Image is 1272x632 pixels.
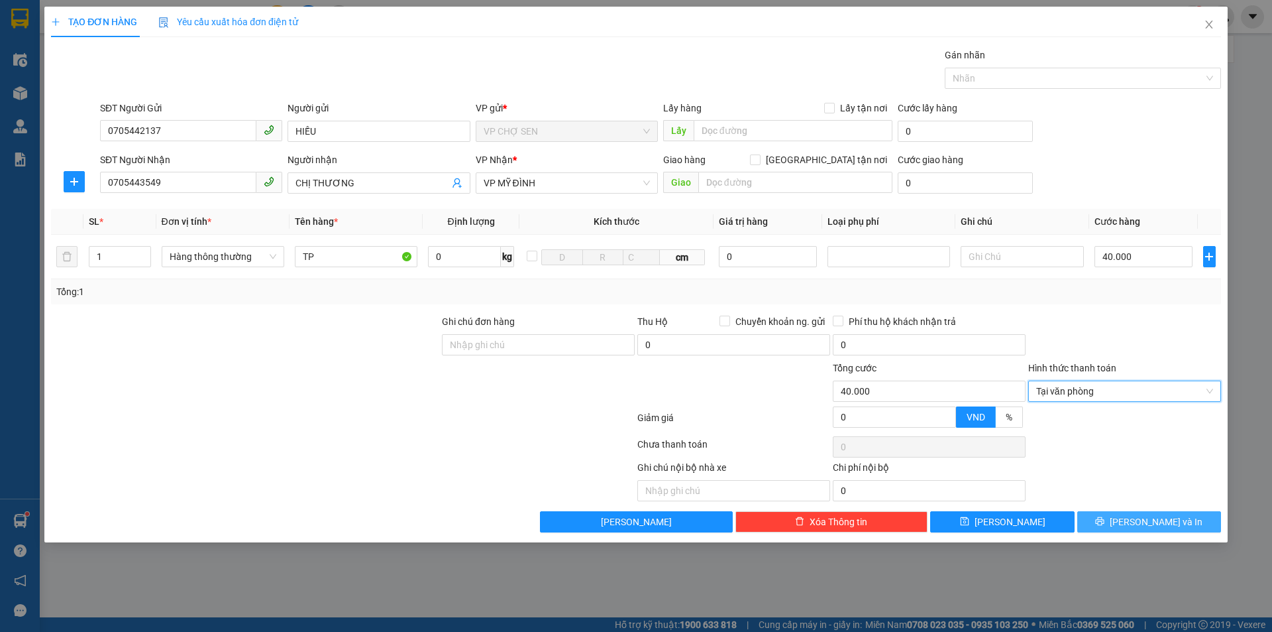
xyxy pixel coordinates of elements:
input: Dọc đường [694,120,892,141]
span: Lấy tận nơi [835,101,892,115]
span: Giao [663,172,698,193]
span: plus [64,176,84,187]
span: Tại văn phòng [1036,381,1213,401]
div: SĐT Người Gửi [100,101,282,115]
span: TẠO ĐƠN HÀNG [51,17,137,27]
input: C [623,249,660,265]
span: user-add [452,178,462,188]
div: Ghi chú nội bộ nhà xe [637,460,830,480]
span: [PERSON_NAME] [975,515,1045,529]
span: Chuyển khoản ng. gửi [730,314,830,329]
span: kg [501,246,514,267]
span: Giao hàng [663,155,706,165]
div: Giảm giá [636,411,831,434]
span: [GEOGRAPHIC_DATA] tận nơi [761,153,892,167]
span: VP CHỢ SEN [484,121,650,141]
span: phone [264,176,274,187]
label: Cước lấy hàng [898,103,957,113]
input: R [582,249,623,265]
label: Hình thức thanh toán [1028,363,1116,373]
span: VP Nhận [476,155,513,165]
button: delete [56,246,78,267]
button: plus [1203,246,1216,267]
span: Hàng thông thường [170,247,276,267]
span: Thu Hộ [637,316,668,327]
span: SL [89,216,99,227]
span: cm [660,249,705,265]
input: Dọc đường [698,172,892,193]
div: SĐT Người Nhận [100,153,282,167]
th: Ghi chú [955,209,1088,235]
span: [PERSON_NAME] và In [1110,515,1202,529]
span: VP MỸ ĐÌNH [484,173,650,193]
span: Kích thước [594,216,639,227]
span: Định lượng [447,216,494,227]
input: Cước giao hàng [898,172,1033,194]
span: [PERSON_NAME] [601,515,672,529]
input: Ghi Chú [961,246,1083,267]
div: Chi phí nội bộ [833,460,1026,480]
span: phone [264,125,274,135]
span: Đơn vị tính [162,216,211,227]
span: % [1006,412,1012,422]
span: [GEOGRAPHIC_DATA], [GEOGRAPHIC_DATA] ↔ [GEOGRAPHIC_DATA] [33,56,134,101]
span: Lấy [663,120,694,141]
div: Tổng: 1 [56,284,491,299]
span: Lấy hàng [663,103,702,113]
span: Tên hàng [295,216,338,227]
input: Ghi chú đơn hàng [442,334,635,355]
img: logo [7,72,31,137]
span: Tổng cước [833,363,876,373]
button: save[PERSON_NAME] [930,511,1074,533]
input: 0 [719,246,818,267]
span: plus [51,17,60,27]
th: Loại phụ phí [822,209,955,235]
span: close [1204,19,1214,30]
span: VND [967,412,985,422]
span: Xóa Thông tin [810,515,867,529]
input: VD: Bàn, Ghế [295,246,417,267]
span: Yêu cầu xuất hóa đơn điện tử [158,17,298,27]
label: Cước giao hàng [898,155,963,165]
span: printer [1095,517,1104,527]
div: Người gửi [288,101,470,115]
div: Người nhận [288,153,470,167]
label: Ghi chú đơn hàng [442,316,515,327]
strong: CHUYỂN PHÁT NHANH AN PHÚ QUÝ [38,11,133,54]
span: Cước hàng [1094,216,1140,227]
img: icon [158,17,169,28]
button: [PERSON_NAME] [540,511,733,533]
button: plus [64,171,85,192]
span: plus [1204,251,1215,262]
button: Close [1191,7,1228,44]
span: Phí thu hộ khách nhận trả [843,314,961,329]
label: Gán nhãn [945,50,985,60]
span: save [960,517,969,527]
input: Nhập ghi chú [637,480,830,501]
span: Giá trị hàng [719,216,768,227]
button: deleteXóa Thông tin [735,511,928,533]
button: printer[PERSON_NAME] và In [1077,511,1221,533]
input: D [541,249,582,265]
input: Cước lấy hàng [898,121,1033,142]
div: VP gửi [476,101,658,115]
span: delete [795,517,804,527]
div: Chưa thanh toán [636,437,831,460]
